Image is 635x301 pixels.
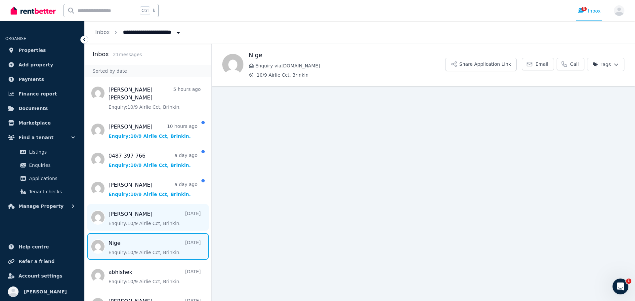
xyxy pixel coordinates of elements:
[5,116,79,130] a: Marketplace
[153,8,155,13] span: k
[29,148,74,156] span: Listings
[8,185,76,198] a: Tenant checks
[19,133,54,141] span: Find a tenant
[5,73,79,86] a: Payments
[19,61,53,69] span: Add property
[19,104,48,112] span: Documents
[29,188,74,196] span: Tenant checks
[445,58,517,71] button: Share Application Link
[570,61,579,67] span: Call
[593,61,611,68] span: Tags
[108,268,201,285] a: abhishek[DATE]Enquiry:10/9 Airlie Cct, Brinkin.
[95,29,110,35] a: Inbox
[108,210,201,227] a: [PERSON_NAME][DATE]Enquiry:10/9 Airlie Cct, Brinkin.
[626,279,631,284] span: 1
[255,62,445,69] span: Enquiry via [DOMAIN_NAME]
[5,255,79,268] a: Refer a friend
[249,51,445,60] h1: Nige
[613,279,628,294] iframe: Intercom live chat
[19,90,57,98] span: Finance report
[11,6,56,16] img: RentBetter
[5,87,79,100] a: Finance report
[108,239,201,256] a: Nige[DATE]Enquiry:10/9 Airlie Cct, Brinkin.
[19,75,44,83] span: Payments
[5,44,79,57] a: Properties
[113,52,142,57] span: 21 message s
[8,172,76,185] a: Applications
[8,145,76,159] a: Listings
[5,58,79,71] a: Add property
[19,202,63,210] span: Manage Property
[19,46,46,54] span: Properties
[19,119,51,127] span: Marketplace
[587,58,624,71] button: Tags
[222,54,243,75] img: Nige
[581,7,587,11] span: 3
[5,102,79,115] a: Documents
[5,240,79,253] a: Help centre
[535,61,548,67] span: Email
[85,65,211,77] div: Sorted by date
[5,131,79,144] button: Find a tenant
[140,6,150,15] span: Ctrl
[24,288,67,296] span: [PERSON_NAME]
[557,58,584,70] a: Call
[8,159,76,172] a: Enquiries
[29,161,74,169] span: Enquiries
[522,58,554,70] a: Email
[93,50,109,59] h2: Inbox
[577,8,601,14] div: Inbox
[5,200,79,213] button: Manage Property
[257,72,445,78] span: 10/9 Airlie Cct, Brinkin
[85,21,192,44] nav: Breadcrumb
[19,257,55,265] span: Refer a friend
[108,123,197,139] a: [PERSON_NAME]10 hours agoEnquiry:10/9 Airlie Cct, Brinkin.
[5,36,26,41] span: ORGANISE
[19,243,49,251] span: Help centre
[29,174,74,182] span: Applications
[108,152,197,169] a: 0487 397 766a day agoEnquiry:10/9 Airlie Cct, Brinkin.
[108,86,201,110] a: [PERSON_NAME] [PERSON_NAME]5 hours agoEnquiry:10/9 Airlie Cct, Brinkin.
[108,181,197,198] a: [PERSON_NAME]a day agoEnquiry:10/9 Airlie Cct, Brinkin.
[5,269,79,282] a: Account settings
[19,272,63,280] span: Account settings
